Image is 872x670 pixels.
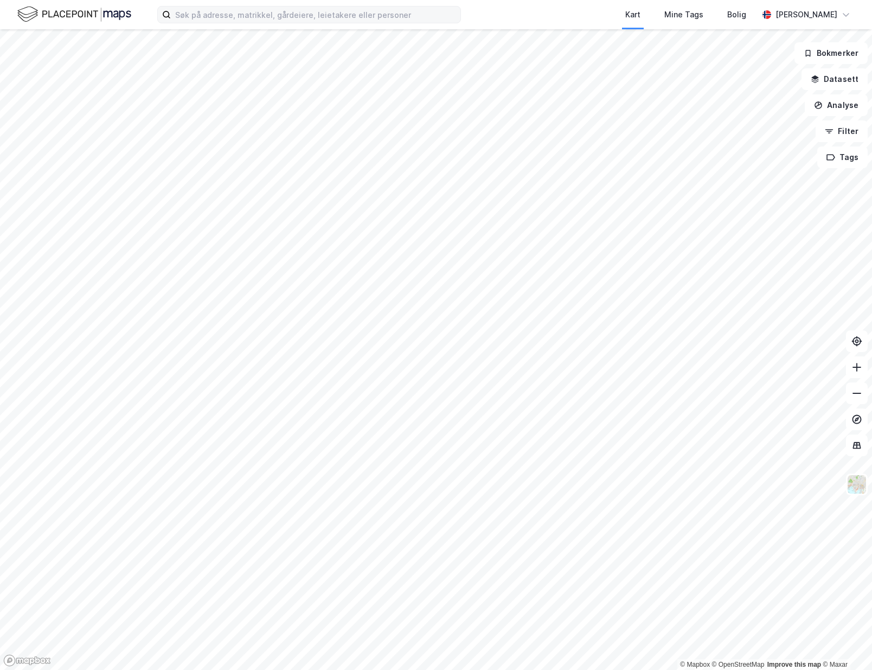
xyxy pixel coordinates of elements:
a: Mapbox [680,661,710,668]
a: Improve this map [767,661,821,668]
button: Tags [817,146,868,168]
div: Kontrollprogram for chat [818,618,872,670]
button: Analyse [805,94,868,116]
img: logo.f888ab2527a4732fd821a326f86c7f29.svg [17,5,131,24]
input: Søk på adresse, matrikkel, gårdeiere, leietakere eller personer [171,7,460,23]
img: Z [847,474,867,495]
button: Filter [816,120,868,142]
div: Kart [625,8,640,21]
button: Datasett [802,68,868,90]
div: [PERSON_NAME] [775,8,837,21]
div: Mine Tags [664,8,703,21]
div: Bolig [727,8,746,21]
a: Mapbox homepage [3,654,51,667]
iframe: Chat Widget [818,618,872,670]
a: OpenStreetMap [712,661,765,668]
button: Bokmerker [794,42,868,64]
